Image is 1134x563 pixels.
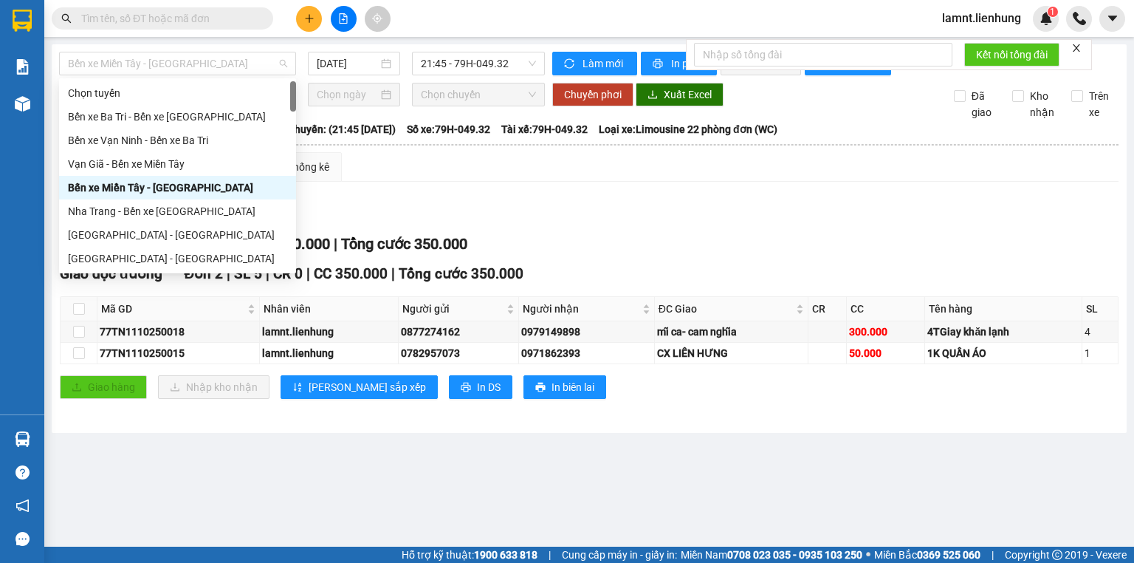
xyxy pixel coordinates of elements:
span: Chuyến: (21:45 [DATE]) [288,121,396,137]
span: | [391,265,395,282]
span: Mã GD [101,301,244,317]
span: In DS [477,379,501,395]
span: | [992,547,994,563]
span: SL 5 [234,265,262,282]
div: [GEOGRAPHIC_DATA] - [GEOGRAPHIC_DATA] [68,250,287,267]
span: printer [535,382,546,394]
span: aim [372,13,382,24]
span: Đã giao [966,88,1002,120]
th: CR [808,297,847,321]
strong: 0708 023 035 - 0935 103 250 [727,549,862,561]
div: Bến xe Ba Tri - Bến xe [GEOGRAPHIC_DATA] [68,109,287,125]
div: Bến xe Miền Tây - [GEOGRAPHIC_DATA] [68,180,287,196]
img: warehouse-icon [15,431,30,447]
img: phone-icon [1073,12,1086,25]
button: downloadXuất Excel [636,83,724,106]
div: lamnt.lienhung [262,324,396,340]
div: Tịnh Biên - Khánh Hòa [59,223,296,247]
span: Tài xế: 79H-049.32 [501,121,588,137]
span: Người nhận [523,301,639,317]
div: 77TN1110250015 [100,345,257,361]
span: CR 0 [273,265,303,282]
span: download [647,89,658,101]
span: 21:45 - 79H-049.32 [421,52,537,75]
div: 0877274162 [401,324,516,340]
sup: 1 [1048,7,1058,17]
span: Giao dọc đường [60,265,162,282]
div: Bến xe Miền Tây - Nha Trang [59,176,296,199]
span: | [227,265,230,282]
th: SL [1082,297,1118,321]
strong: 0369 525 060 [917,549,980,561]
div: 1K QUẦN ÁO [927,345,1079,361]
span: close [1071,43,1082,53]
span: In biên lai [551,379,594,395]
div: Vạn Giã - Bến xe Miền Tây [59,152,296,176]
div: Vạn Giã - Bến xe Miền Tây [68,156,287,172]
span: lamnt.lienhung [930,9,1033,27]
button: printerIn DS [449,375,512,399]
strong: 1900 633 818 [474,549,537,561]
th: Nhân viên [260,297,399,321]
span: message [16,532,30,546]
th: Tên hàng [925,297,1082,321]
span: Số xe: 79H-049.32 [407,121,490,137]
span: Bến xe Miền Tây - Nha Trang [68,52,287,75]
div: 0971862393 [521,345,652,361]
span: CC 350.000 [314,265,388,282]
span: [PERSON_NAME] sắp xếp [309,379,426,395]
img: solution-icon [15,59,30,75]
span: plus [304,13,315,24]
div: Thống kê [287,159,329,175]
img: icon-new-feature [1039,12,1053,25]
button: printerIn phơi [641,52,717,75]
button: syncLàm mới [552,52,637,75]
img: warehouse-icon [15,96,30,112]
div: 0979149898 [521,324,652,340]
span: | [306,265,310,282]
input: Nhập số tổng đài [694,43,952,66]
button: downloadNhập kho nhận [158,375,269,399]
div: lamnt.lienhung [262,345,396,361]
span: caret-down [1106,12,1119,25]
button: uploadGiao hàng [60,375,147,399]
td: 77TN1110250015 [97,343,260,364]
span: Xuất Excel [664,86,712,103]
div: Nha Trang - Bến xe [GEOGRAPHIC_DATA] [68,203,287,219]
th: CC [847,297,926,321]
div: Bến xe Vạn Ninh - Bến xe Ba Tri [59,129,296,152]
button: Kết nối tổng đài [964,43,1059,66]
input: 11/10/2025 [317,55,377,72]
div: Chọn tuyến [59,81,296,105]
button: aim [365,6,391,32]
span: | [549,547,551,563]
span: | [266,265,269,282]
span: Hỗ trợ kỹ thuật: [402,547,537,563]
span: In phơi [671,55,705,72]
button: caret-down [1099,6,1125,32]
div: Nha Trang - Bến xe Miền Tây [59,199,296,223]
div: mĩ ca- cam nghĩa [657,324,805,340]
span: Miền Bắc [874,547,980,563]
span: printer [653,58,665,70]
span: printer [461,382,471,394]
div: Nha Trang - Hà Tiên [59,247,296,270]
button: Chuyển phơi [552,83,633,106]
div: 4 [1085,324,1116,340]
span: Trên xe [1083,88,1119,120]
div: Bến xe Ba Tri - Bến xe Vạn Ninh [59,105,296,129]
input: Tìm tên, số ĐT hoặc mã đơn [81,10,255,27]
span: question-circle [16,465,30,480]
span: Miền Nam [681,547,862,563]
span: | [334,235,337,253]
button: printerIn biên lai [523,375,606,399]
span: ĐC Giao [659,301,793,317]
button: file-add [331,6,357,32]
span: 1 [1050,7,1055,17]
span: copyright [1052,550,1062,560]
span: sync [564,58,577,70]
span: file-add [338,13,348,24]
button: sort-ascending[PERSON_NAME] sắp xếp [281,375,438,399]
div: 0782957073 [401,345,516,361]
span: Tổng cước 350.000 [399,265,523,282]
